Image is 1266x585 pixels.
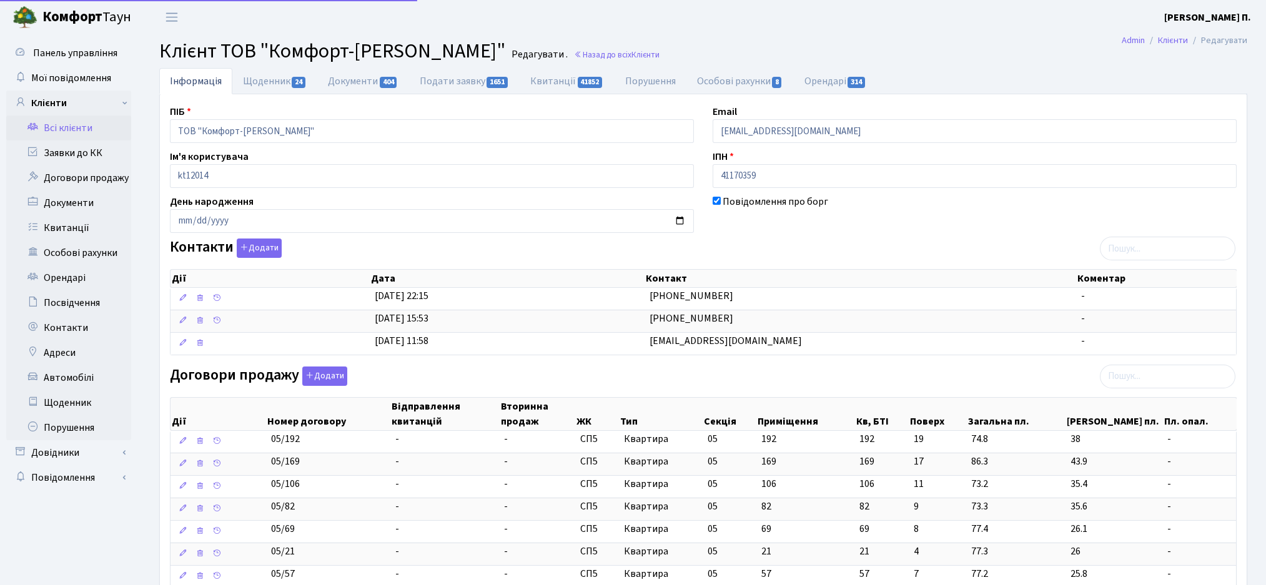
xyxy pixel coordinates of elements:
[370,270,645,287] th: Дата
[1066,398,1163,430] th: [PERSON_NAME] пл.
[317,68,408,94] a: Документи
[708,432,718,446] span: 05
[6,390,131,415] a: Щоденник
[1167,477,1231,491] span: -
[395,544,399,558] span: -
[6,41,131,66] a: Панель управління
[1158,34,1188,47] a: Клієнти
[859,567,903,581] span: 57
[170,238,282,258] label: Контакти
[504,455,508,468] span: -
[271,477,300,491] span: 05/106
[624,522,698,536] span: Квартира
[1071,432,1158,446] span: 38
[624,544,698,559] span: Квартира
[1081,289,1085,303] span: -
[914,567,962,581] span: 7
[624,432,698,446] span: Квартира
[504,522,508,536] span: -
[756,398,854,430] th: Приміщення
[504,567,508,581] span: -
[914,455,962,469] span: 17
[971,477,1061,491] span: 73.2
[580,567,614,581] span: СП5
[1164,11,1251,24] b: [PERSON_NAME] П.
[761,432,776,446] span: 192
[848,77,865,88] span: 314
[574,49,660,61] a: Назад до всіхКлієнти
[708,477,718,491] span: 05
[271,522,295,536] span: 05/69
[772,77,782,88] span: 8
[395,567,399,581] span: -
[6,190,131,215] a: Документи
[708,567,718,581] span: 05
[971,432,1061,446] span: 74.8
[42,7,131,28] span: Таун
[914,544,962,559] span: 4
[650,334,802,348] span: [EMAIL_ADDRESS][DOMAIN_NAME]
[909,398,967,430] th: Поверх
[1071,499,1158,514] span: 35.6
[761,522,771,536] span: 69
[271,567,295,581] span: 05/57
[159,37,505,66] span: Клієнт ТОВ "Комфорт-[PERSON_NAME]"
[292,77,305,88] span: 24
[859,477,903,491] span: 106
[271,432,300,446] span: 05/192
[624,567,698,581] span: Квартира
[761,567,771,581] span: 57
[1071,544,1158,559] span: 26
[580,522,614,536] span: СП5
[914,477,962,491] span: 11
[859,499,903,514] span: 82
[395,499,399,513] span: -
[619,398,703,430] th: Тип
[1071,522,1158,536] span: 26.1
[6,140,131,165] a: Заявки до КК
[6,465,131,490] a: Повідомлення
[914,432,962,446] span: 19
[1167,432,1231,446] span: -
[159,68,232,94] a: Інформація
[302,366,347,386] button: Договори продажу
[1188,34,1247,47] li: Редагувати
[6,91,131,116] a: Клієнти
[686,68,794,94] a: Особові рахунки
[971,455,1061,469] span: 86.3
[971,544,1061,559] span: 77.3
[6,315,131,340] a: Контакти
[580,544,614,559] span: СП5
[859,455,903,469] span: 169
[967,398,1066,430] th: Загальна пл.
[266,398,390,430] th: Номер договору
[6,365,131,390] a: Автомобілі
[703,398,756,430] th: Секція
[859,522,903,536] span: 69
[580,432,614,446] span: СП5
[761,477,776,491] span: 106
[1167,567,1231,581] span: -
[234,237,282,258] a: Додати
[520,68,614,94] a: Квитанції
[914,499,962,514] span: 9
[6,440,131,465] a: Довідники
[409,68,520,94] a: Подати заявку
[171,270,370,287] th: Дії
[615,68,686,94] a: Порушення
[1167,455,1231,469] span: -
[170,104,191,119] label: ПІБ
[504,499,508,513] span: -
[395,432,399,446] span: -
[6,340,131,365] a: Адреси
[6,415,131,440] a: Порушення
[271,499,295,513] span: 05/82
[504,432,508,446] span: -
[713,149,734,164] label: ІПН
[1071,455,1158,469] span: 43.9
[859,544,903,559] span: 21
[171,398,266,430] th: Дії
[1100,237,1235,260] input: Пошук...
[761,499,771,513] span: 82
[487,77,508,88] span: 1651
